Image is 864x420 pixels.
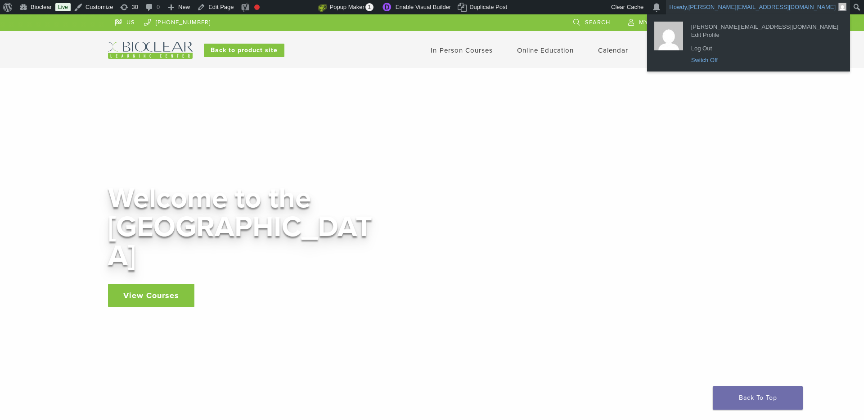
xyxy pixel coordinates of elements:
[254,4,260,10] div: Focus keyphrase not set
[628,14,681,28] a: My Account
[55,3,71,11] a: Live
[647,14,850,71] ul: Howdy, jacinda@bioclearmatrix.com
[688,4,836,10] span: [PERSON_NAME][EMAIL_ADDRESS][DOMAIN_NAME]
[204,44,284,57] a: Back to product site
[687,54,843,66] a: Switch Off
[687,43,843,54] a: Log Out
[144,14,211,28] a: [PHONE_NUMBER]
[573,14,610,28] a: Search
[115,14,135,28] a: US
[108,184,378,270] h2: Welcome to the [GEOGRAPHIC_DATA]
[585,19,610,26] span: Search
[108,284,194,307] a: View Courses
[713,386,803,410] a: Back To Top
[598,46,628,54] a: Calendar
[639,19,681,26] span: My Account
[268,2,318,13] img: Views over 48 hours. Click for more Jetpack Stats.
[691,28,838,36] span: Edit Profile
[108,42,193,59] img: Bioclear
[517,46,574,54] a: Online Education
[365,3,373,11] span: 1
[691,20,838,28] span: [PERSON_NAME][EMAIL_ADDRESS][DOMAIN_NAME]
[431,46,493,54] a: In-Person Courses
